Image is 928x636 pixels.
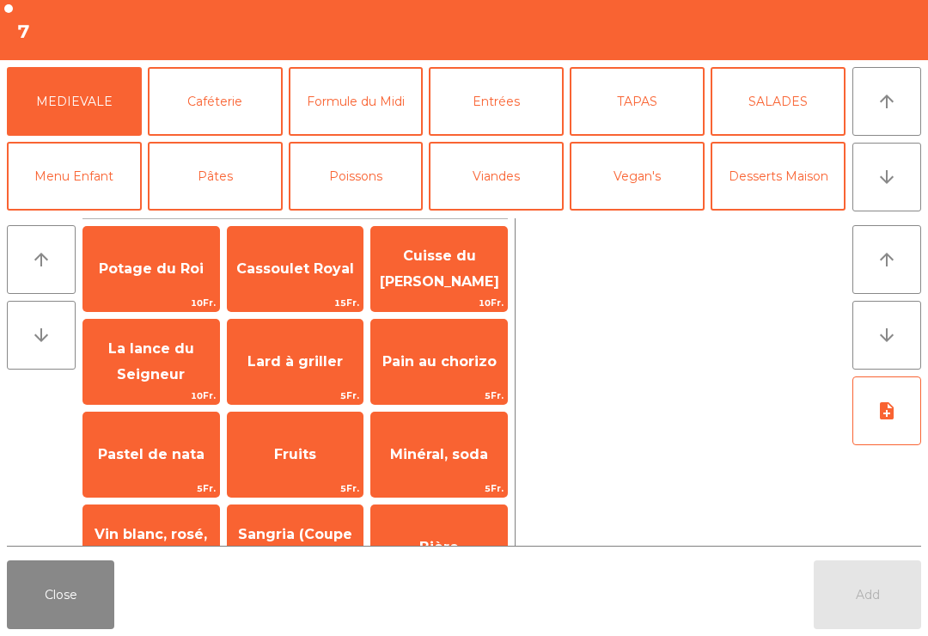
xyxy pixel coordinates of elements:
button: Caféterie [148,67,283,136]
button: MEDIEVALE [7,67,142,136]
i: note_add [876,401,897,421]
button: arrow_downward [852,143,921,211]
button: Desserts Maison [711,142,846,211]
i: arrow_upward [876,91,897,112]
span: 10Fr. [83,295,219,311]
h4: 7 [17,19,30,45]
button: note_add [852,376,921,445]
span: 5Fr. [228,480,363,497]
span: Fruits [274,446,316,462]
button: Formule du Midi [289,67,424,136]
span: 10Fr. [83,388,219,404]
button: arrow_downward [7,301,76,370]
button: arrow_upward [852,67,921,136]
span: Sangria (Coupe rubis) [238,526,352,568]
span: 10Fr. [371,295,507,311]
span: La lance du Seigneur [108,340,194,382]
span: Pastel de nata [98,446,205,462]
span: Vin blanc, rosé, rouge [95,526,207,568]
button: Close [7,560,114,629]
button: Menu Enfant [7,142,142,211]
button: Vegan's [570,142,705,211]
button: Poissons [289,142,424,211]
span: Lard à griller [247,353,343,370]
i: arrow_downward [876,167,897,187]
span: 5Fr. [371,388,507,404]
button: arrow_upward [852,225,921,294]
span: Potage du Roi [99,260,204,277]
span: 5Fr. [83,480,219,497]
span: Cuisse du [PERSON_NAME] [380,248,499,290]
span: 5Fr. [371,480,507,497]
i: arrow_upward [876,249,897,270]
button: TAPAS [570,67,705,136]
span: Cassoulet Royal [236,260,354,277]
span: Pain au chorizo [382,353,497,370]
i: arrow_downward [876,325,897,346]
button: arrow_downward [852,301,921,370]
button: SALADES [711,67,846,136]
button: Entrées [429,67,564,136]
i: arrow_downward [31,325,52,346]
span: 15Fr. [228,295,363,311]
span: Bière [419,539,459,555]
button: Pâtes [148,142,283,211]
i: arrow_upward [31,249,52,270]
button: Viandes [429,142,564,211]
span: Minéral, soda [390,446,488,462]
span: 5Fr. [228,388,363,404]
button: arrow_upward [7,225,76,294]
